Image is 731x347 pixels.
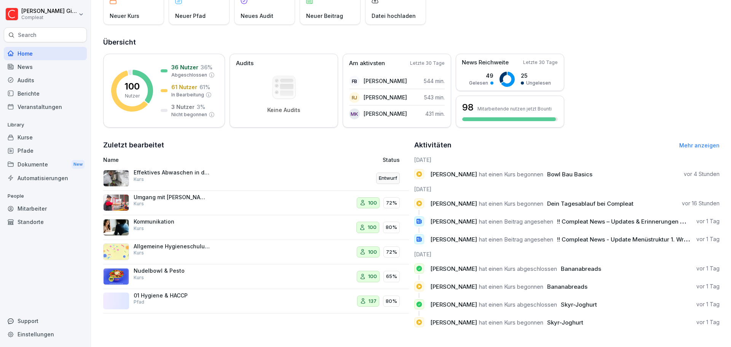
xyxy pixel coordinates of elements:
p: News Reichweite [462,58,509,67]
p: [PERSON_NAME] [364,77,407,85]
p: [PERSON_NAME] [364,110,407,118]
a: Pfade [4,144,87,157]
div: Standorte [4,215,87,229]
span: hat einen Kurs abgeschlossen [479,301,557,308]
a: Audits [4,74,87,87]
p: 543 min. [424,93,445,101]
p: Pfad [134,299,144,305]
span: [PERSON_NAME] [430,319,477,326]
a: DokumenteNew [4,157,87,171]
a: Allgemeine Hygieneschulung (nach LMHV §4)Kurs10072% [103,240,409,265]
p: In Bearbeitung [171,91,204,98]
p: Library [4,119,87,131]
p: Keine Audits [267,107,300,114]
p: Kommunikation [134,218,210,225]
p: Nudelbowl & Pesto [134,267,210,274]
span: [PERSON_NAME] [430,236,477,243]
span: [PERSON_NAME] [430,218,477,225]
p: 80% [386,297,397,305]
p: 65% [386,273,397,280]
p: Name [103,156,295,164]
p: 72% [386,248,397,256]
a: 01 Hygiene & HACCPPfad13780% [103,289,409,314]
p: 01 Hygiene & HACCP [134,292,210,299]
p: 49 [469,72,493,80]
p: 61 Nutzer [171,83,197,91]
span: Dein Tagesablauf bei Compleat [547,200,634,207]
p: 544 min. [424,77,445,85]
p: Audits [236,59,254,68]
p: Kurs [134,249,144,256]
div: RJ [349,92,360,103]
h6: [DATE] [414,250,720,258]
p: Kurs [134,225,144,232]
div: FB [349,76,360,86]
p: Letzte 30 Tage [523,59,558,66]
a: Mehr anzeigen [679,142,720,149]
img: q0802f2hnb0e3j45rlj48mwm.png [103,194,129,211]
p: 100 [368,199,377,207]
p: vor 1 Tag [696,283,720,290]
p: 431 min. [425,110,445,118]
p: 100 [368,224,377,231]
p: 36 % [201,63,212,71]
p: Gelesen [469,80,488,86]
p: vor 1 Tag [696,235,720,243]
span: Bananabreads [561,265,601,272]
p: 137 [369,297,377,305]
span: [PERSON_NAME] [430,283,477,290]
h2: Zuletzt bearbeitet [103,140,409,150]
span: Bowl Bau Basics [547,171,592,178]
p: 100 [368,248,377,256]
a: Mitarbeiter [4,202,87,215]
div: News [4,60,87,74]
h2: Übersicht [103,37,720,48]
div: Veranstaltungen [4,100,87,114]
a: KommunikationKurs10080% [103,215,409,240]
div: New [72,160,85,169]
img: yil07yidm587r6oj5gwtndu1.png [103,170,129,187]
a: Einstellungen [4,328,87,341]
p: vor 1 Tag [696,217,720,225]
p: vor 1 Tag [696,318,720,326]
img: eejat4fac4ppw0f9jnw3szvg.png [103,219,129,236]
a: Home [4,47,87,60]
p: Umgang mit [PERSON_NAME]: von der Annahme über die Lagerung bis zur Entsorgung [134,194,210,201]
p: Ungelesen [526,80,551,86]
span: Bananabreads [547,283,587,290]
p: Allgemeine Hygieneschulung (nach LMHV §4) [134,243,210,250]
p: Nicht begonnen [171,111,207,118]
p: People [4,190,87,202]
p: Mitarbeitende nutzen jetzt Bounti [477,106,552,112]
h6: [DATE] [414,185,720,193]
a: Automatisierungen [4,171,87,185]
p: Neuer Pfad [175,12,206,20]
span: [PERSON_NAME] [430,200,477,207]
p: Neues Audit [241,12,273,20]
a: Umgang mit [PERSON_NAME]: von der Annahme über die Lagerung bis zur EntsorgungKurs10072% [103,191,409,216]
p: Neuer Kurs [110,12,139,20]
p: 3 % [197,103,205,111]
p: vor 1 Tag [696,265,720,272]
p: vor 16 Stunden [682,200,720,207]
p: Abgeschlossen [171,72,207,78]
p: 36 Nutzer [171,63,198,71]
a: Nudelbowl & PestoKurs10065% [103,264,409,289]
p: Status [383,156,400,164]
span: hat einen Kurs begonnen [479,319,543,326]
a: Effektives Abwaschen in des Gastronomie.KursEntwurf [103,166,409,191]
p: 100 [124,82,140,91]
p: [PERSON_NAME] [364,93,407,101]
div: Support [4,314,87,328]
p: vor 1 Tag [696,301,720,308]
p: vor 4 Stunden [684,170,720,178]
span: Skyr-Joghurt [547,319,583,326]
p: Neuer Beitrag [306,12,343,20]
p: Effektives Abwaschen in des Gastronomie. [134,169,210,176]
span: hat einen Beitrag angesehen [479,236,553,243]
